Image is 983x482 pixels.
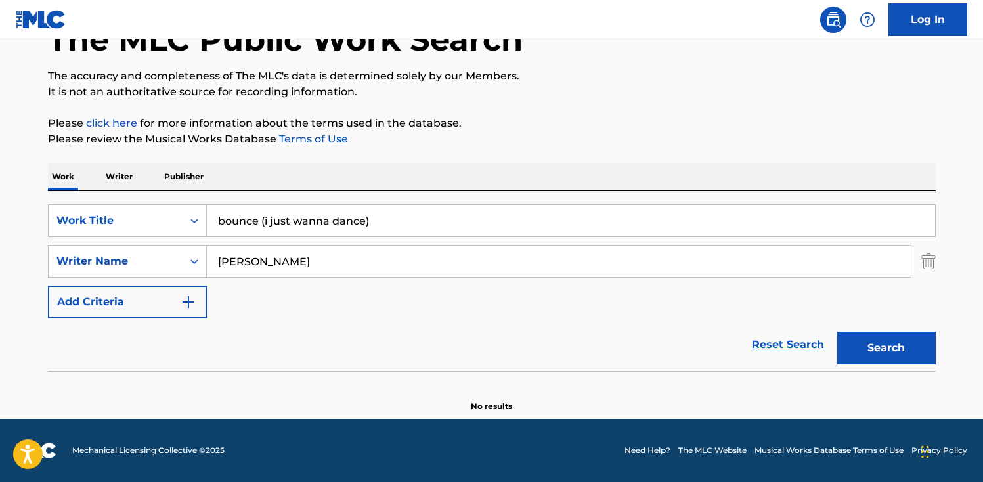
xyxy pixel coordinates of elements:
[48,20,523,59] h1: The MLC Public Work Search
[16,10,66,29] img: MLC Logo
[471,385,512,412] p: No results
[921,245,936,278] img: Delete Criterion
[745,330,831,359] a: Reset Search
[181,294,196,310] img: 9d2ae6d4665cec9f34b9.svg
[48,204,936,371] form: Search Form
[860,12,875,28] img: help
[921,432,929,471] div: Drag
[72,445,225,456] span: Mechanical Licensing Collective © 2025
[754,445,904,456] a: Musical Works Database Terms of Use
[48,286,207,318] button: Add Criteria
[917,419,983,482] iframe: Chat Widget
[854,7,881,33] div: Help
[820,7,846,33] a: Public Search
[911,445,967,456] a: Privacy Policy
[678,445,747,456] a: The MLC Website
[825,12,841,28] img: search
[86,117,137,129] a: click here
[56,253,175,269] div: Writer Name
[888,3,967,36] a: Log In
[276,133,348,145] a: Terms of Use
[48,68,936,84] p: The accuracy and completeness of The MLC's data is determined solely by our Members.
[160,163,208,190] p: Publisher
[624,445,670,456] a: Need Help?
[56,213,175,229] div: Work Title
[48,163,78,190] p: Work
[837,332,936,364] button: Search
[48,116,936,131] p: Please for more information about the terms used in the database.
[16,443,56,458] img: logo
[48,84,936,100] p: It is not an authoritative source for recording information.
[102,163,137,190] p: Writer
[48,131,936,147] p: Please review the Musical Works Database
